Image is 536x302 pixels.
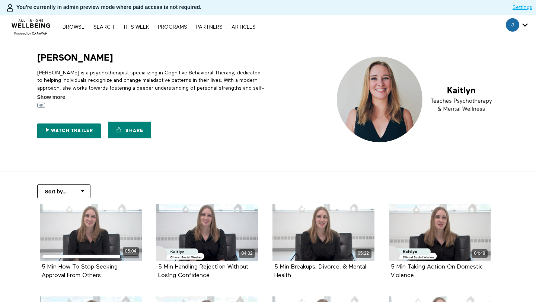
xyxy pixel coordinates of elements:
a: THIS WEEK [119,25,153,30]
p: [PERSON_NAME] is a psychotherapist specializing in Cognitive Behavioral Therapy, dedicated to hel... [37,69,265,99]
div: 04:48 [472,249,488,258]
img: CARAVAN [9,14,54,36]
strong: 5 Min Breakups, Divorce, & Mental Health [274,264,366,279]
a: 5 Min How To Stop Seeking Approval From Others [42,264,118,278]
a: 5 Min How To Stop Seeking Approval From Others 05:04 [40,204,142,261]
a: ARTICLES [228,25,259,30]
strong: 5 Min Handling Rejection Without Losing Confidence [158,264,248,279]
div: 04:02 [239,249,255,258]
div: Secondary [500,15,533,39]
span: Show more [37,93,65,101]
a: 5 Min Taking Action On Domestic Violence [391,264,483,278]
a: 5 Min Breakups, Divorce, & Mental Health 05:22 [272,204,374,261]
img: 4K badge [37,103,45,108]
a: Search [90,25,118,30]
a: PROGRAMS [154,25,191,30]
a: Watch Trailer [37,123,101,138]
nav: Primary [59,23,259,30]
a: Settings [513,4,532,11]
a: Browse [59,25,88,30]
a: 5 Min Breakups, Divorce, & Mental Health [274,264,366,278]
strong: 5 Min How To Stop Seeking Approval From Others [42,264,118,279]
a: Share [108,122,151,138]
a: 5 Min Handling Rejection Without Losing Confidence [158,264,248,278]
img: Kaitlyn [331,52,499,147]
a: 5 Min Taking Action On Domestic Violence 04:48 [389,204,491,261]
div: 05:04 [123,247,139,256]
a: 5 Min Handling Rejection Without Losing Confidence 04:02 [156,204,258,261]
a: PARTNERS [192,25,226,30]
h1: [PERSON_NAME] [37,52,113,64]
div: 05:22 [355,249,371,258]
strong: 5 Min Taking Action On Domestic Violence [391,264,483,279]
img: person-bdfc0eaa9744423c596e6e1c01710c89950b1dff7c83b5d61d716cfd8139584f.svg [6,3,15,12]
